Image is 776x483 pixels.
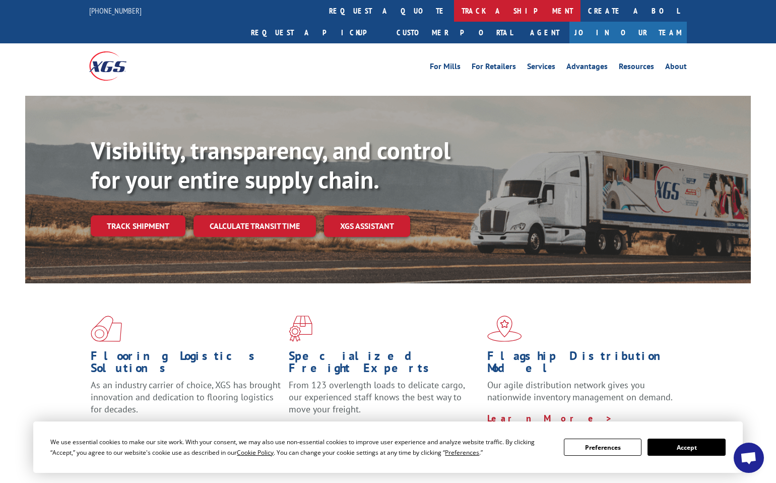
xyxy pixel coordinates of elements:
span: Cookie Policy [237,448,274,457]
h1: Flagship Distribution Model [487,350,678,379]
a: Join Our Team [569,22,687,43]
a: For Retailers [472,63,516,74]
a: About [665,63,687,74]
h1: Flooring Logistics Solutions [91,350,281,379]
h1: Specialized Freight Experts [289,350,479,379]
a: XGS ASSISTANT [324,215,410,237]
img: xgs-icon-total-supply-chain-intelligence-red [91,316,122,342]
a: Calculate transit time [193,215,316,237]
a: Agent [520,22,569,43]
a: Advantages [566,63,608,74]
a: Customer Portal [389,22,520,43]
a: Open chat [734,443,764,473]
span: As an industry carrier of choice, XGS has brought innovation and dedication to flooring logistics... [91,379,281,415]
a: Learn More > [487,412,613,424]
img: xgs-icon-focused-on-flooring-red [289,316,312,342]
div: Cookie Consent Prompt [33,421,743,473]
div: We use essential cookies to make our site work. With your consent, we may also use non-essential ... [50,437,552,458]
a: For Mills [430,63,461,74]
p: From 123 overlength loads to delicate cargo, our experienced staff knows the best way to move you... [289,379,479,424]
a: Request a pickup [243,22,389,43]
a: Services [527,63,555,74]
span: Our agile distribution network gives you nationwide inventory management on demand. [487,379,673,403]
button: Accept [648,439,725,456]
a: Resources [619,63,654,74]
button: Preferences [564,439,641,456]
a: Track shipment [91,215,185,236]
b: Visibility, transparency, and control for your entire supply chain. [91,135,450,195]
a: [PHONE_NUMBER] [89,6,142,16]
img: xgs-icon-flagship-distribution-model-red [487,316,522,342]
span: Preferences [445,448,479,457]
